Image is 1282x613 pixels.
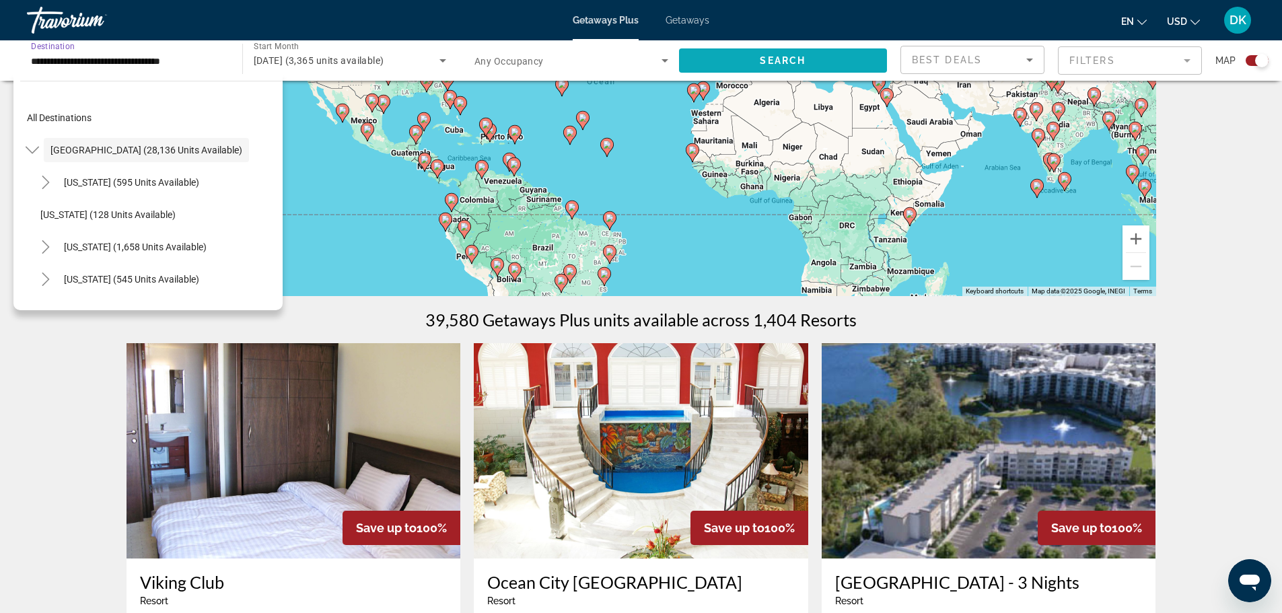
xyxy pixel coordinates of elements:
button: Toggle California (1,658 units available) [34,236,57,259]
div: 100% [343,511,460,545]
span: Map data ©2025 Google, INEGI [1032,287,1125,295]
button: Change currency [1167,11,1200,31]
span: Resort [140,596,168,606]
a: Getaways Plus [573,15,639,26]
span: Resort [835,596,863,606]
span: [US_STATE] (545 units available) [64,274,199,285]
button: [US_STATE] (1,658 units available) [57,235,213,259]
div: 100% [1038,511,1155,545]
a: Terms (opens in new tab) [1133,287,1152,295]
span: Search [760,55,806,66]
button: Filter [1058,46,1202,75]
span: [GEOGRAPHIC_DATA] (28,136 units available) [50,145,242,155]
button: [US_STATE] (545 units available) [57,267,206,291]
span: Any Occupancy [474,56,544,67]
button: User Menu [1220,6,1255,34]
span: USD [1167,16,1187,27]
span: en [1121,16,1134,27]
h1: 39,580 Getaways Plus units available across 1,404 Resorts [425,310,857,330]
button: [US_STATE] (595 units available) [57,170,206,194]
a: Viking Club [140,572,448,592]
span: Save up to [704,521,764,535]
div: 100% [690,511,808,545]
img: F559E01X.jpg [822,343,1156,558]
mat-select: Sort by [912,52,1033,68]
span: Resort [487,596,515,606]
span: Save up to [1051,521,1112,535]
button: All destinations [20,106,283,130]
button: [US_STATE] (8 units available) [34,299,283,324]
a: Getaways [666,15,709,26]
span: Map [1215,51,1236,70]
button: Toggle United States (28,136 units available) [20,139,44,162]
span: Best Deals [912,55,982,65]
span: Save up to [356,521,417,535]
button: Toggle Arizona (595 units available) [34,171,57,194]
button: Zoom out [1123,253,1149,280]
span: [US_STATE] (595 units available) [64,177,199,188]
iframe: Button to launch messaging window [1228,559,1271,602]
span: [US_STATE] (128 units available) [40,209,176,220]
button: Zoom in [1123,225,1149,252]
button: [GEOGRAPHIC_DATA] (28,136 units available) [44,138,249,162]
button: Toggle Colorado (545 units available) [34,268,57,291]
span: Start Month [254,42,299,51]
img: 5313O01X.jpg [474,343,808,558]
a: Ocean City [GEOGRAPHIC_DATA] [487,572,795,592]
button: Change language [1121,11,1147,31]
a: [GEOGRAPHIC_DATA] - 3 Nights [835,572,1143,592]
a: Travorium [27,3,162,38]
button: [US_STATE] (128 units available) [34,203,283,227]
span: Destination [31,41,75,50]
span: [US_STATE] (1,658 units available) [64,242,207,252]
button: Keyboard shortcuts [966,287,1024,296]
span: DK [1230,13,1246,27]
button: Search [679,48,888,73]
img: C234I01X.jpg [127,343,461,558]
span: All destinations [27,112,92,123]
span: [DATE] (3,365 units available) [254,55,384,66]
